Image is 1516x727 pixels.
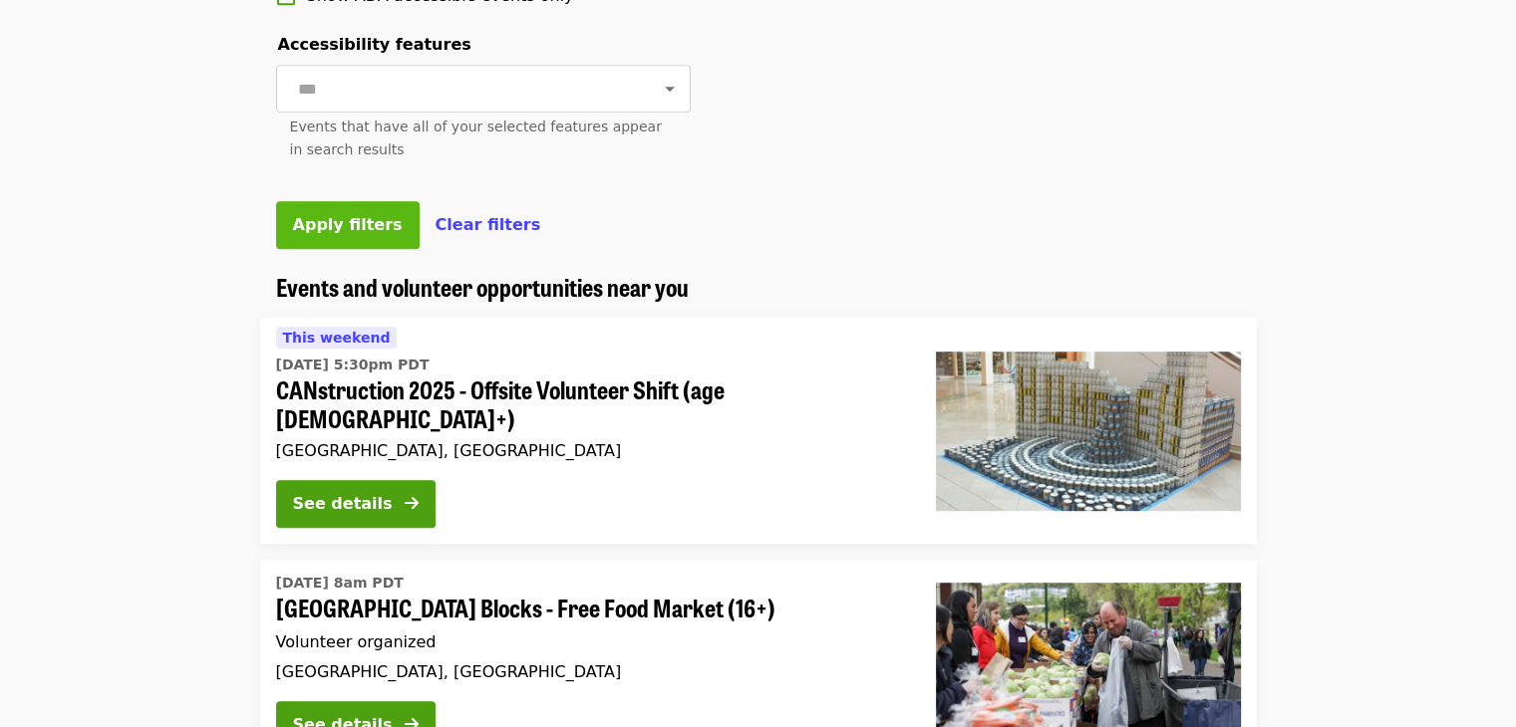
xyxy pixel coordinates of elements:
[276,375,904,433] span: CANstruction 2025 - Offsite Volunteer Shift (age [DEMOGRAPHIC_DATA]+)
[276,573,404,594] time: [DATE] 8am PDT
[276,662,904,681] div: [GEOGRAPHIC_DATA], [GEOGRAPHIC_DATA]
[278,35,471,54] span: Accessibility features
[276,632,437,651] span: Volunteer organized
[436,215,541,234] span: Clear filters
[436,213,541,237] button: Clear filters
[293,215,403,234] span: Apply filters
[260,318,1257,544] a: See details for "CANstruction 2025 - Offsite Volunteer Shift (age 16+)"
[283,330,391,346] span: This weekend
[656,75,684,103] button: Open
[405,494,419,513] i: arrow-right icon
[276,269,689,304] span: Events and volunteer opportunities near you
[276,355,430,375] time: [DATE] 5:30pm PDT
[936,352,1241,511] img: CANstruction 2025 - Offsite Volunteer Shift (age 16+) organized by Oregon Food Bank
[276,441,904,460] div: [GEOGRAPHIC_DATA], [GEOGRAPHIC_DATA]
[276,594,904,622] span: [GEOGRAPHIC_DATA] Blocks - Free Food Market (16+)
[276,480,436,528] button: See details
[290,119,662,157] span: Events that have all of your selected features appear in search results
[293,492,393,516] div: See details
[276,201,420,249] button: Apply filters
